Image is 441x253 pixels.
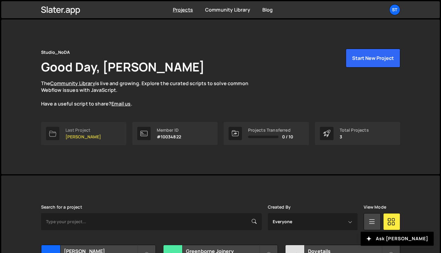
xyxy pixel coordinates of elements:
[389,4,400,15] a: St
[111,100,131,107] a: Email us
[65,128,101,133] div: Last Project
[282,134,293,139] span: 0 / 10
[41,213,262,230] input: Type your project...
[50,80,95,87] a: Community Library
[41,80,260,107] p: The is live and growing. Explore the curated scripts to solve common Webflow issues with JavaScri...
[268,205,291,210] label: Created By
[157,134,181,139] p: #10034822
[41,58,205,75] h1: Good Day, [PERSON_NAME]
[340,128,369,133] div: Total Projects
[205,6,250,13] a: Community Library
[41,49,70,56] div: Studio_NoDA
[173,6,193,13] a: Projects
[41,122,126,145] a: Last Project [PERSON_NAME]
[340,134,369,139] p: 3
[41,205,82,210] label: Search for a project
[361,232,434,246] button: Ask [PERSON_NAME]
[262,6,273,13] a: Blog
[65,134,101,139] p: [PERSON_NAME]
[346,49,400,68] button: Start New Project
[364,205,386,210] label: View Mode
[248,128,293,133] div: Projects Transferred
[157,128,181,133] div: Member ID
